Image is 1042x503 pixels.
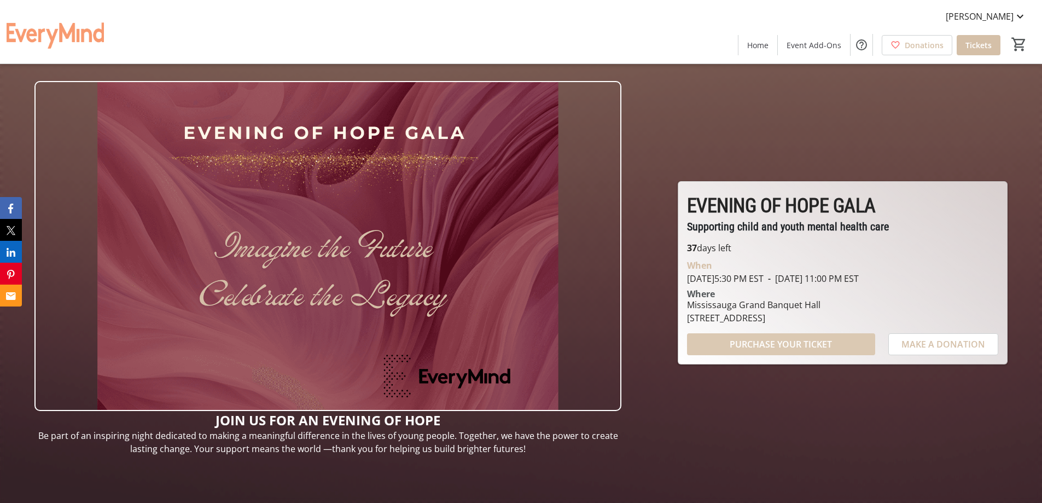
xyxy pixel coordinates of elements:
[882,35,952,55] a: Donations
[38,430,618,455] span: Be part of an inspiring night dedicated to making a meaningful difference in the lives of young p...
[687,241,998,255] p: days left
[764,273,775,285] span: -
[787,39,841,51] span: Event Add-Ons
[687,220,889,233] span: Supporting child and youth mental health care
[7,4,104,59] img: EveryMind Mental Health Services's Logo
[937,8,1035,25] button: [PERSON_NAME]
[946,10,1014,23] span: [PERSON_NAME]
[687,194,876,217] span: EVENING OF HOPE GALA
[764,273,859,285] span: [DATE] 11:00 PM EST
[687,290,715,298] div: Where
[687,259,712,272] div: When
[957,35,1000,55] a: Tickets
[778,35,850,55] a: Event Add-Ons
[747,39,769,51] span: Home
[687,333,875,355] button: PURCHASE YOUR TICKET
[1009,34,1029,54] button: Cart
[687,242,697,254] span: 37
[738,35,777,55] a: Home
[687,311,820,325] div: [STREET_ADDRESS]
[34,81,621,412] img: Campaign CTA Media Photo
[905,39,944,51] span: Donations
[901,338,985,351] span: MAKE A DONATION
[216,411,440,429] strong: JOIN US FOR AN EVENING OF HOPE
[730,338,832,351] span: PURCHASE YOUR TICKET
[851,34,872,56] button: Help
[687,298,820,311] div: Mississauga Grand Banquet Hall
[888,333,998,355] button: MAKE A DONATION
[965,39,992,51] span: Tickets
[687,273,764,285] span: [DATE] 5:30 PM EST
